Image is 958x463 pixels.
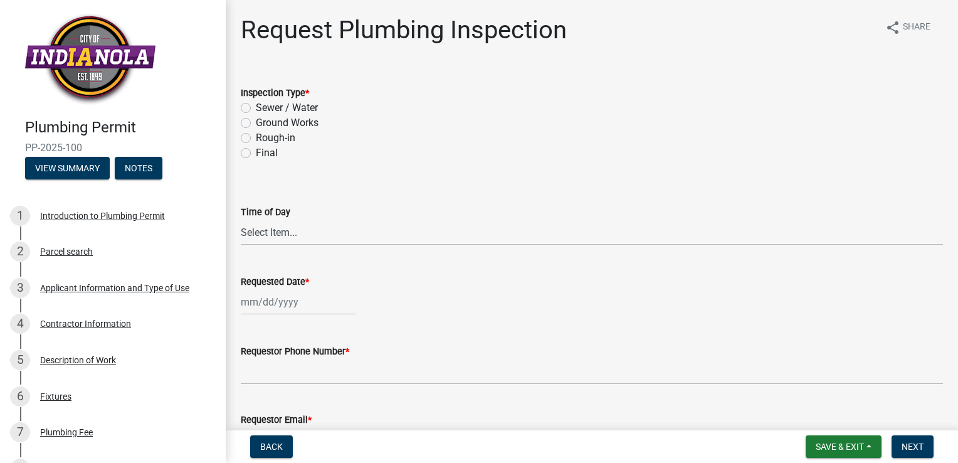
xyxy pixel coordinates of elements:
div: Fixtures [40,392,71,401]
span: PP-2025-100 [25,142,201,154]
button: Save & Exit [806,435,882,458]
img: City of Indianola, Iowa [25,13,155,105]
label: Requestor Phone Number [241,348,349,356]
button: View Summary [25,157,110,179]
label: Rough-in [256,130,295,146]
div: Introduction to Plumbing Permit [40,211,165,220]
div: Plumbing Fee [40,428,93,437]
label: Inspection Type [241,89,309,98]
div: 4 [10,314,30,334]
div: 5 [10,350,30,370]
button: Next [892,435,934,458]
label: Time of Day [241,208,290,217]
label: Final [256,146,278,161]
h4: Plumbing Permit [25,119,216,137]
i: share [885,20,900,35]
div: 2 [10,242,30,262]
div: Contractor Information [40,319,131,328]
span: Save & Exit [816,442,864,452]
div: 7 [10,422,30,442]
span: Share [903,20,930,35]
div: 3 [10,278,30,298]
button: Back [250,435,293,458]
label: Sewer / Water [256,100,318,115]
div: 6 [10,386,30,407]
wm-modal-confirm: Summary [25,164,110,174]
label: Ground Works [256,115,318,130]
span: Back [260,442,283,452]
span: Next [902,442,924,452]
label: Requestor Email [241,416,312,425]
div: Applicant Information and Type of Use [40,284,189,292]
h1: Request Plumbing Inspection [241,15,567,45]
wm-modal-confirm: Notes [115,164,162,174]
div: Description of Work [40,356,116,365]
button: shareShare [875,15,940,40]
input: mm/dd/yyyy [241,289,355,315]
button: Notes [115,157,162,179]
div: 1 [10,206,30,226]
label: Requested Date [241,278,309,287]
div: Parcel search [40,247,93,256]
